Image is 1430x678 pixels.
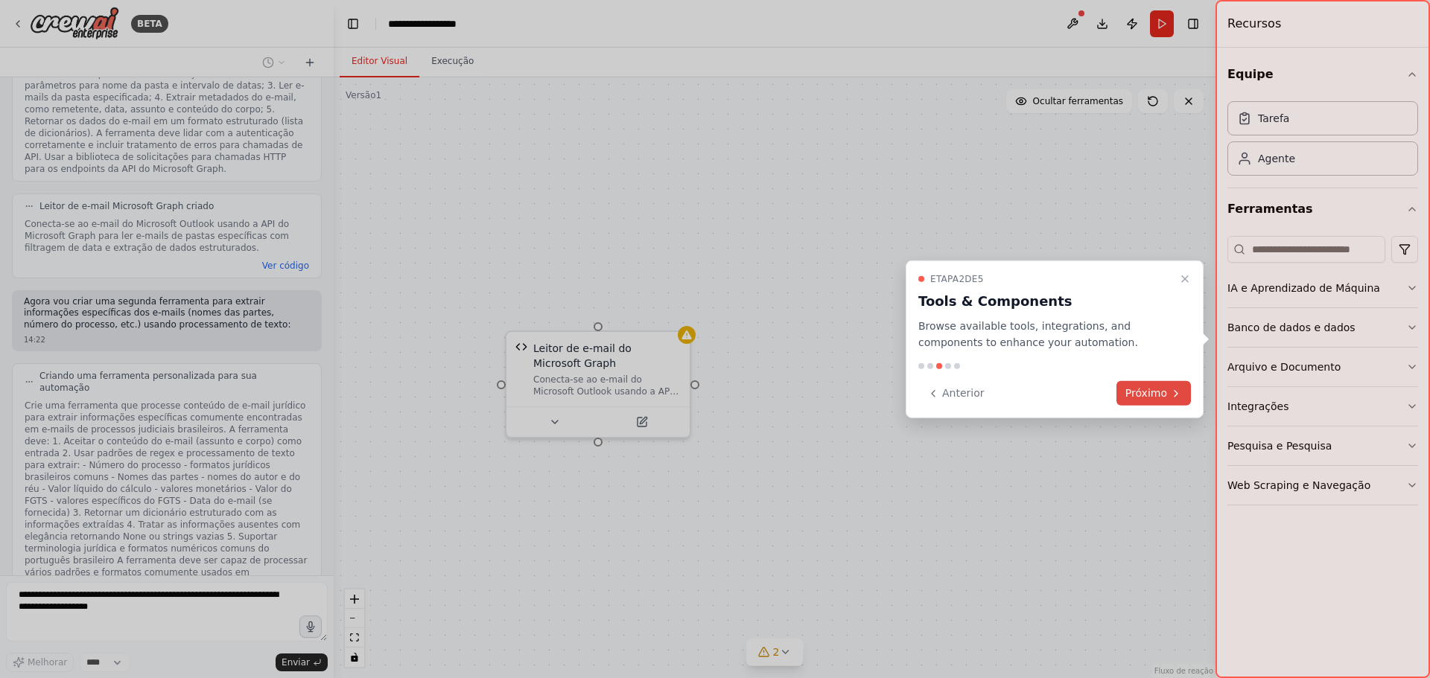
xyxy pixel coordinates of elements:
[918,290,1173,311] h3: Tools & Components
[978,273,984,284] font: 5
[942,387,985,399] font: Anterior
[1116,381,1191,406] button: Próximo
[343,13,363,34] button: Ocultar barra lateral esquerda
[918,317,1173,351] p: Browse available tools, integrations, and components to enhance your automation.
[930,273,959,284] font: Etapa
[918,381,994,406] button: Anterior
[1125,387,1167,399] font: Próximo
[959,273,965,284] font: 2
[965,273,977,284] font: de
[1176,269,1194,287] button: Passo a passo detalhado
